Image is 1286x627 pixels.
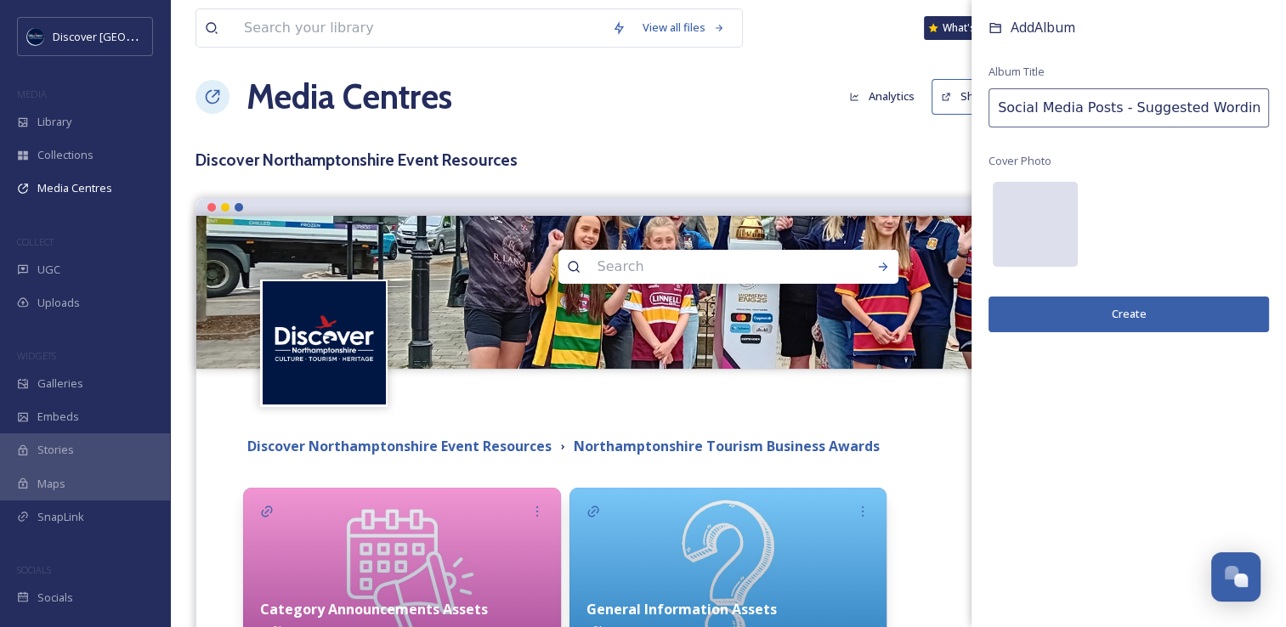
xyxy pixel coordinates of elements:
[634,11,734,44] a: View all files
[235,9,603,47] input: Search your library
[1211,552,1261,602] button: Open Chat
[574,437,880,455] strong: Northamptonshire Tourism Business Awards
[246,71,452,122] a: Media Centres
[589,248,822,285] input: Search
[27,28,44,45] img: Untitled%20design%20%282%29.png
[37,442,74,458] span: Stories
[989,153,1051,169] span: Cover Photo
[989,88,1269,127] input: My Album
[37,476,65,492] span: Maps
[17,235,54,248] span: COLLECT
[37,147,93,163] span: Collections
[37,409,79,425] span: Embeds
[37,114,71,130] span: Library
[37,376,83,392] span: Galleries
[37,509,84,525] span: SnapLink
[263,281,386,404] img: Untitled%20design%20%282%29.png
[841,80,923,113] button: Analytics
[37,180,112,196] span: Media Centres
[1011,18,1075,37] span: Add Album
[247,437,552,455] strong: Discover Northamptonshire Event Resources
[196,216,1260,369] img: shared image.jpg
[53,28,207,44] span: Discover [GEOGRAPHIC_DATA]
[17,563,51,576] span: SOCIALS
[17,349,56,362] span: WIDGETS
[260,600,488,619] strong: Category Announcements Assets
[195,148,1261,172] h3: Discover Northamptonshire Event Resources
[37,262,60,278] span: UGC
[924,16,1009,40] a: What's New
[586,600,777,619] strong: General Information Assets
[989,297,1269,331] button: Create
[841,80,932,113] a: Analytics
[37,590,73,606] span: Socials
[37,295,80,311] span: Uploads
[989,64,1045,80] span: Album Title
[932,79,1000,114] button: Share
[17,88,47,100] span: MEDIA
